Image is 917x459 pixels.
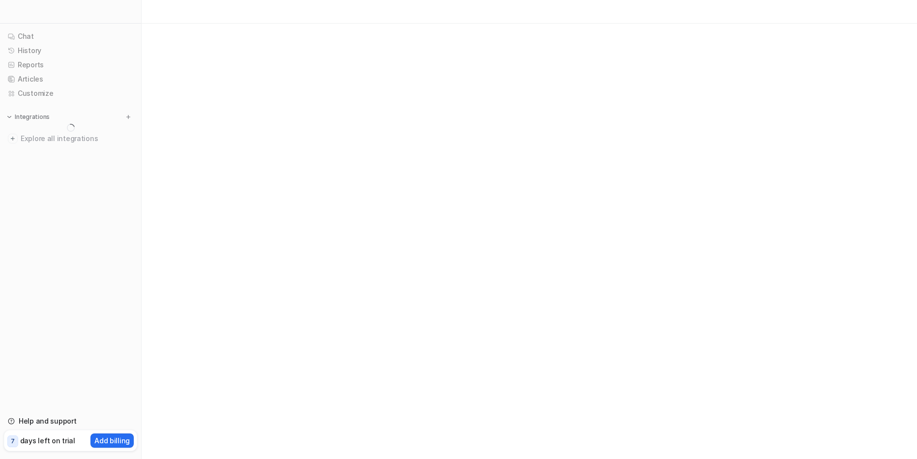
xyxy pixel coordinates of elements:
[20,435,75,446] p: days left on trial
[21,131,133,146] span: Explore all integrations
[94,435,130,446] p: Add billing
[8,134,18,143] img: explore all integrations
[6,114,13,120] img: expand menu
[4,72,137,86] a: Articles
[4,414,137,428] a: Help and support
[11,437,15,446] p: 7
[4,44,137,57] a: History
[4,29,137,43] a: Chat
[4,132,137,145] a: Explore all integrations
[90,433,134,448] button: Add billing
[125,114,132,120] img: menu_add.svg
[4,58,137,72] a: Reports
[4,86,137,100] a: Customize
[4,112,53,122] button: Integrations
[15,113,50,121] p: Integrations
